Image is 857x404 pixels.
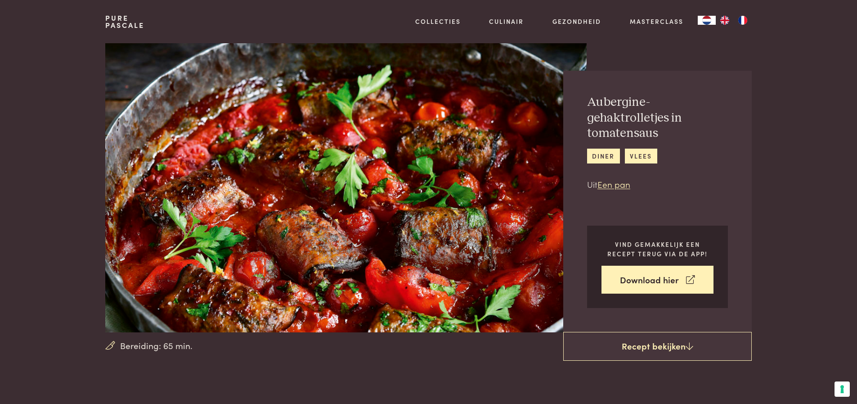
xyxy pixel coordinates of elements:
img: Aubergine-gehaktrolletjes in tomatensaus [105,43,586,332]
a: FR [734,16,752,25]
a: Een pan [597,178,630,190]
div: Language [698,16,716,25]
a: diner [587,149,620,163]
aside: Language selected: Nederlands [698,16,752,25]
span: Bereiding: 65 min. [120,339,193,352]
a: Recept bekijken [563,332,752,361]
button: Uw voorkeuren voor toestemming voor trackingtechnologieën [835,381,850,397]
a: Masterclass [630,17,683,26]
a: EN [716,16,734,25]
a: NL [698,16,716,25]
p: Vind gemakkelijk een recept terug via de app! [601,240,713,258]
a: Download hier [601,266,713,294]
a: Culinair [489,17,524,26]
a: Gezondheid [552,17,601,26]
ul: Language list [716,16,752,25]
a: vlees [625,149,657,163]
h2: Aubergine-gehaktrolletjes in tomatensaus [587,95,728,141]
a: PurePascale [105,14,144,29]
p: Uit [587,178,728,191]
a: Collecties [415,17,461,26]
